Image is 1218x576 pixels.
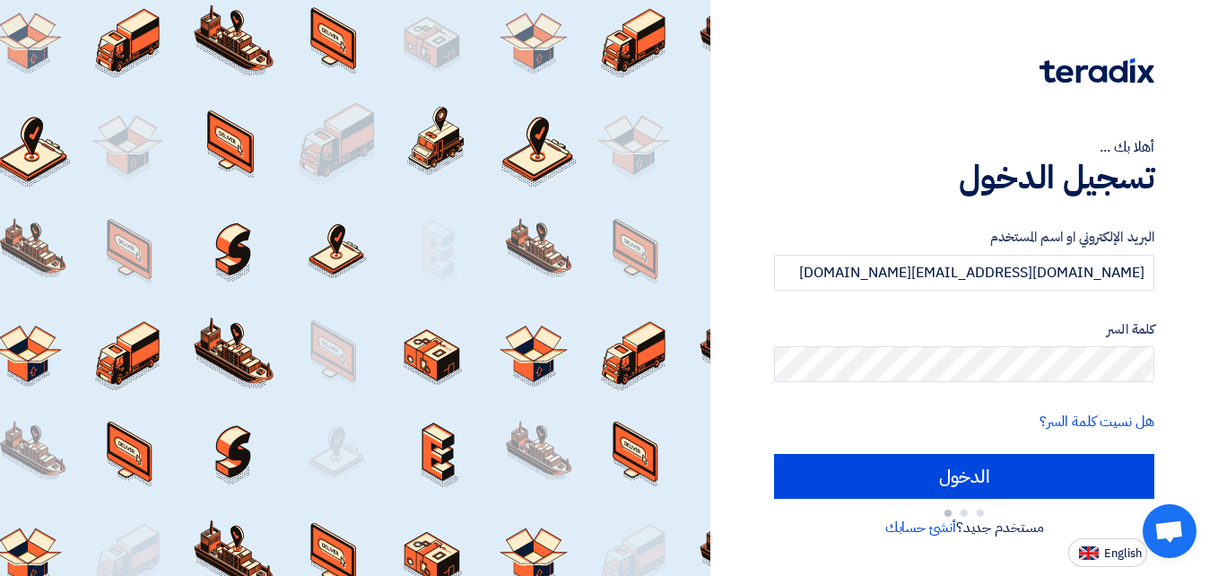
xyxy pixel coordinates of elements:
[1143,504,1196,558] div: Open chat
[1040,411,1154,432] a: هل نسيت كلمة السر؟
[1068,538,1147,567] button: English
[774,517,1154,538] div: مستخدم جديد؟
[774,319,1154,340] label: كلمة السر
[885,517,956,538] a: أنشئ حسابك
[1104,547,1142,560] span: English
[1040,58,1154,83] img: Teradix logo
[774,136,1154,158] div: أهلا بك ...
[774,227,1154,248] label: البريد الإلكتروني او اسم المستخدم
[774,454,1154,499] input: الدخول
[1079,546,1099,560] img: en-US.png
[774,158,1154,197] h1: تسجيل الدخول
[774,255,1154,291] input: أدخل بريد العمل الإلكتروني او اسم المستخدم الخاص بك ...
